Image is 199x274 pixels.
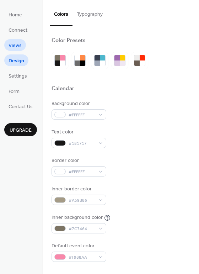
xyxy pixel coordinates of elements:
div: Calendar [52,85,74,93]
span: Upgrade [10,127,32,134]
a: Views [4,39,26,51]
a: Connect [4,24,32,36]
div: Border color [52,157,105,164]
div: Color Presets [52,37,86,44]
button: Upgrade [4,123,37,136]
span: Design [9,57,24,65]
div: Default event color [52,242,105,250]
span: #181717 [69,140,95,147]
div: Inner background color [52,214,103,221]
a: Design [4,54,28,66]
span: Contact Us [9,103,33,111]
a: Home [4,9,26,20]
span: #A59B86 [69,197,95,204]
div: Background color [52,100,105,107]
div: Inner border color [52,185,105,193]
span: Connect [9,27,27,34]
a: Form [4,85,24,97]
span: #FFFFFF [69,111,95,119]
span: Form [9,88,20,95]
a: Settings [4,70,31,81]
span: #FFFFFF [69,168,95,176]
span: Views [9,42,22,49]
span: #7C7464 [69,225,95,233]
a: Contact Us [4,100,37,112]
div: Text color [52,128,105,136]
span: #F988AA [69,254,95,261]
span: Home [9,11,22,19]
span: Settings [9,73,27,80]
